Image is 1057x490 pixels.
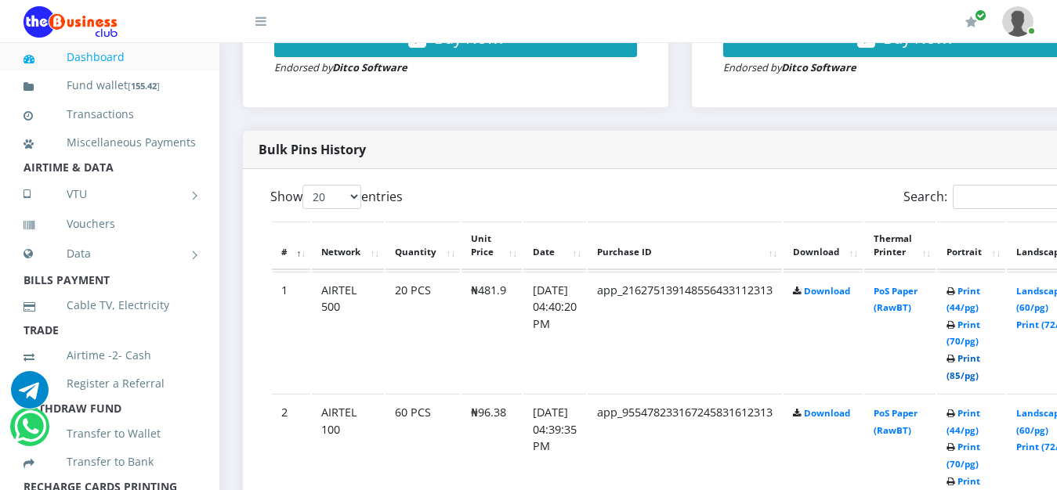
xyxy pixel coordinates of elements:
[24,366,196,402] a: Register a Referral
[24,124,196,160] a: Miscellaneous Payments
[975,9,986,21] span: Renew/Upgrade Subscription
[1002,6,1033,37] img: User
[804,285,850,297] a: Download
[14,420,46,445] a: Chat for support
[804,407,850,419] a: Download
[24,39,196,75] a: Dashboard
[386,222,460,270] th: Quantity: activate to sort column ascending
[947,319,980,348] a: Print (70/pg)
[24,6,118,38] img: Logo
[523,222,586,270] th: Date: activate to sort column ascending
[312,272,384,393] td: AIRTEL 500
[128,80,160,92] small: [ ]
[781,60,856,74] strong: Ditco Software
[312,222,384,270] th: Network: activate to sort column ascending
[302,185,361,209] select: Showentries
[947,285,980,314] a: Print (44/pg)
[784,222,863,270] th: Download: activate to sort column ascending
[131,80,157,92] b: 155.42
[874,407,918,436] a: PoS Paper (RawBT)
[588,222,782,270] th: Purchase ID: activate to sort column ascending
[272,272,310,393] td: 1
[270,185,403,209] label: Show entries
[24,337,196,373] a: Airtime -2- Cash
[937,222,1005,270] th: Portrait: activate to sort column ascending
[723,60,856,74] small: Endorsed by
[883,27,952,49] span: Buy Now!
[24,206,196,242] a: Vouchers
[332,60,407,74] strong: Ditco Software
[462,272,522,393] td: ₦481.9
[462,222,522,270] th: Unit Price: activate to sort column ascending
[24,287,196,323] a: Cable TV, Electricity
[965,16,977,28] i: Renew/Upgrade Subscription
[11,383,49,409] a: Chat for support
[24,175,196,214] a: VTU
[259,141,366,158] strong: Bulk Pins History
[947,441,980,470] a: Print (70/pg)
[24,67,196,104] a: Fund wallet[155.42]
[272,222,310,270] th: #: activate to sort column descending
[24,416,196,452] a: Transfer to Wallet
[523,272,586,393] td: [DATE] 04:40:20 PM
[386,272,460,393] td: 20 PCS
[864,222,936,270] th: Thermal Printer: activate to sort column ascending
[947,352,980,381] a: Print (85/pg)
[434,27,503,49] span: Buy Now!
[588,272,782,393] td: app_216275139148556433112313
[874,285,918,314] a: PoS Paper (RawBT)
[24,444,196,480] a: Transfer to Bank
[24,234,196,273] a: Data
[274,60,407,74] small: Endorsed by
[947,407,980,436] a: Print (44/pg)
[24,96,196,132] a: Transactions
